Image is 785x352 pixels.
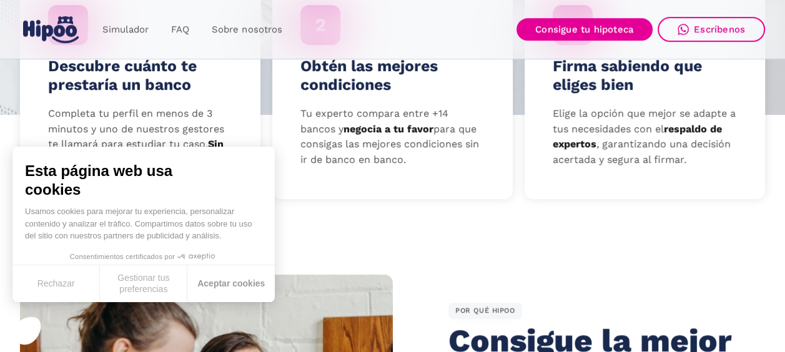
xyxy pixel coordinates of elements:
p: Elige la opción que mejor se adapte a tus necesidades con el , garantizando una decisión acertada... [553,106,737,168]
a: Sobre nosotros [200,17,293,42]
strong: negocia a tu favor [343,123,433,135]
h4: Obtén las mejores condiciones [300,57,485,94]
div: Escríbenos [694,24,745,35]
h4: Descubre cuánto te prestaría un banco [48,57,232,94]
p: Completa tu perfil en menos de 3 minutos y uno de nuestros gestores te llamará para estudiar tu c... [48,106,232,168]
a: FAQ [160,17,200,42]
h4: Firma sabiendo que eliges bien [553,57,737,94]
p: Tu experto compara entre +14 bancos y para que consigas las mejores condiciones sin ir de banco e... [300,106,485,168]
div: POR QUÉ HIPOO [448,303,522,319]
a: Consigue tu hipoteca [516,18,653,41]
a: Simulador [91,17,160,42]
a: home [20,11,81,48]
a: Escríbenos [658,17,765,42]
